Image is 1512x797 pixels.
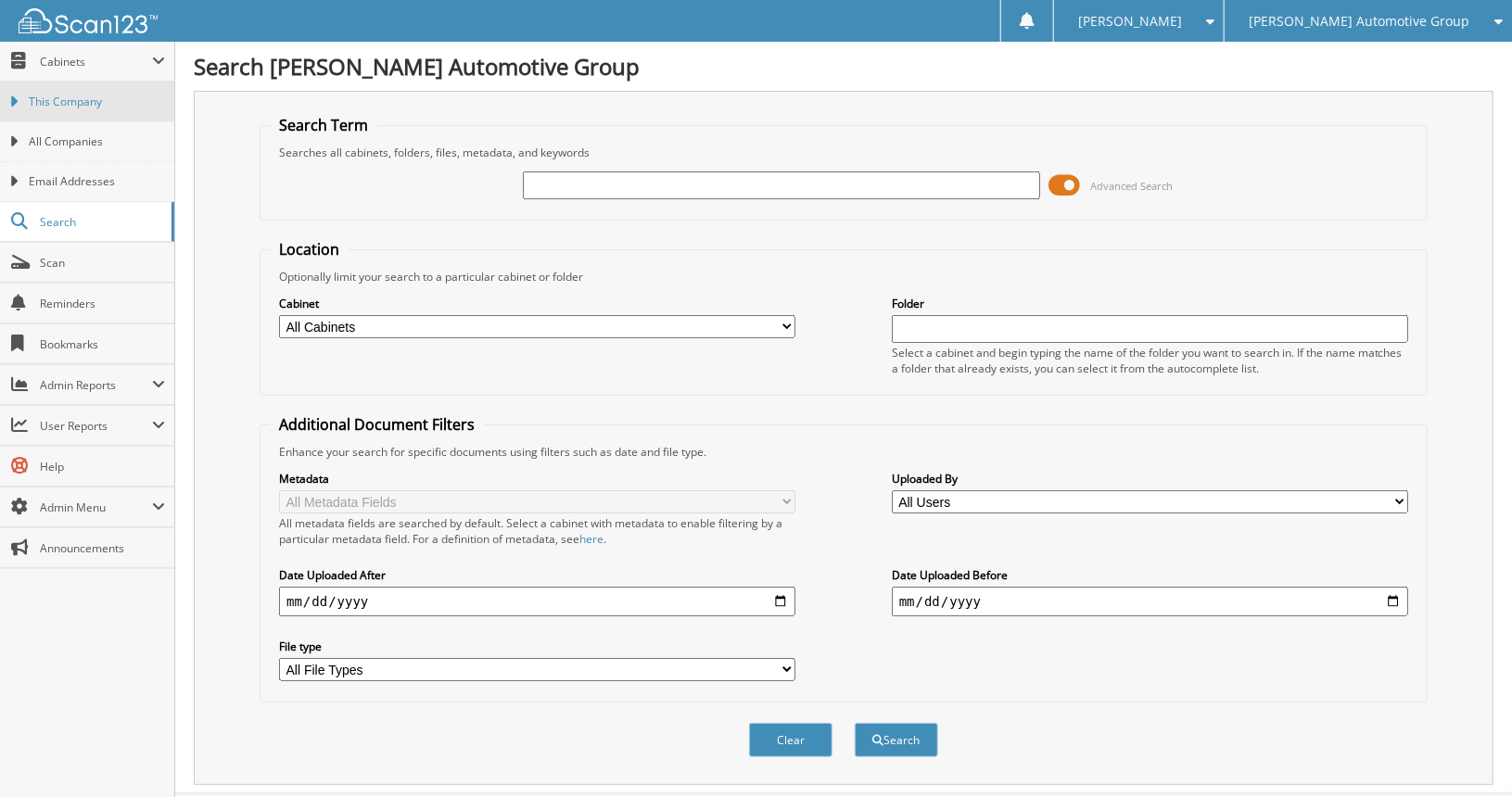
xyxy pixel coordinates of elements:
div: Searches all cabinets, folders, files, metadata, and keywords [270,145,1417,160]
legend: Search Term [270,115,377,135]
div: Select a cabinet and begin typing the name of the folder you want to search in. If the name match... [892,345,1408,376]
button: Clear [749,723,832,757]
span: [PERSON_NAME] [1078,16,1182,27]
label: Cabinet [279,296,795,311]
label: Uploaded By [892,471,1408,487]
span: Email Addresses [29,173,165,190]
label: Date Uploaded Before [892,567,1408,583]
legend: Location [270,239,349,259]
img: scan123-logo-white.svg [19,8,158,33]
label: Date Uploaded After [279,567,795,583]
button: Search [855,723,938,757]
span: Cabinets [40,54,152,70]
input: start [279,587,795,616]
span: Reminders [40,296,165,311]
div: Enhance your search for specific documents using filters such as date and file type. [270,444,1417,460]
span: Advanced Search [1091,179,1174,193]
span: All Companies [29,133,165,150]
legend: Additional Document Filters [270,414,484,435]
span: User Reports [40,418,152,434]
span: Help [40,459,165,474]
h1: Search [PERSON_NAME] Automotive Group [194,51,1493,82]
span: Admin Menu [40,500,152,515]
a: here [579,531,604,547]
span: Announcements [40,540,165,556]
span: [PERSON_NAME] Automotive Group [1250,16,1470,27]
label: Folder [892,296,1408,311]
span: This Company [29,94,165,110]
input: end [892,587,1408,616]
label: Metadata [279,471,795,487]
span: Admin Reports [40,377,152,393]
iframe: Chat Widget [1419,708,1512,797]
span: Scan [40,255,165,271]
div: All metadata fields are searched by default. Select a cabinet with metadata to enable filtering b... [279,515,795,547]
div: Optionally limit your search to a particular cabinet or folder [270,269,1417,285]
span: Search [40,214,162,230]
span: Bookmarks [40,336,165,352]
label: File type [279,639,795,654]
